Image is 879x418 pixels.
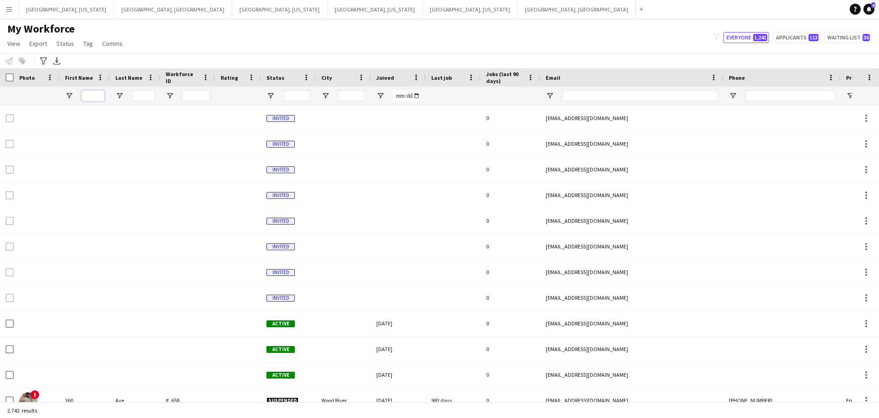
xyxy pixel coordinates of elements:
input: Row Selection is disabled for this row (unchecked) [5,242,14,251]
a: Comms [98,38,126,49]
span: 4 [871,2,875,8]
div: 0 [481,157,540,182]
div: [EMAIL_ADDRESS][DOMAIN_NAME] [540,388,723,413]
span: 113 [808,34,819,41]
button: Open Filter Menu [546,92,554,100]
button: Applicants113 [773,32,820,43]
a: Status [53,38,78,49]
span: 1,241 [753,34,767,41]
input: Row Selection is disabled for this row (unchecked) [5,268,14,276]
span: Workforce ID [166,71,199,84]
div: [EMAIL_ADDRESS][DOMAIN_NAME] [540,208,723,233]
span: Jobs (last 90 days) [486,71,524,84]
app-action-btn: Advanced filters [38,55,49,66]
span: Status [56,39,74,48]
input: Row Selection is disabled for this row (unchecked) [5,114,14,122]
div: [EMAIL_ADDRESS][DOMAIN_NAME] [540,362,723,387]
span: ! [30,390,39,399]
input: First Name Filter Input [81,90,104,101]
button: Open Filter Menu [846,92,854,100]
input: Email Filter Input [562,90,718,101]
div: [EMAIL_ADDRESS][DOMAIN_NAME] [540,259,723,285]
span: Invited [266,269,295,276]
div: 983 days [426,388,481,413]
div: [DATE] [371,336,426,362]
div: [PHONE_NUMBER] [723,388,841,413]
input: Status Filter Input [283,90,310,101]
button: Open Filter Menu [266,92,275,100]
button: [GEOGRAPHIC_DATA], [GEOGRAPHIC_DATA] [518,0,636,18]
div: 0 [481,336,540,362]
button: Open Filter Menu [321,92,330,100]
div: [DATE] [371,388,426,413]
div: 0 [481,131,540,156]
img: 360 Ave [19,392,38,411]
span: Comms [102,39,123,48]
input: Joined Filter Input [393,90,420,101]
div: 0 [481,105,540,131]
app-action-btn: Export XLSX [51,55,62,66]
button: [GEOGRAPHIC_DATA], [US_STATE] [423,0,518,18]
span: Invited [266,295,295,302]
button: [GEOGRAPHIC_DATA], [US_STATE] [19,0,114,18]
div: [EMAIL_ADDRESS][DOMAIN_NAME] [540,105,723,131]
div: 0 [481,182,540,208]
a: Export [26,38,51,49]
span: Phone [729,74,745,81]
span: First Name [65,74,93,81]
span: City [321,74,332,81]
span: Invited [266,192,295,199]
span: Last Name [115,74,142,81]
input: Row Selection is disabled for this row (unchecked) [5,191,14,199]
button: Waiting list36 [824,32,872,43]
span: Last job [431,74,452,81]
span: Invited [266,166,295,173]
div: 0 [481,311,540,336]
input: City Filter Input [338,90,365,101]
div: [DATE] [371,362,426,387]
button: Open Filter Menu [376,92,385,100]
span: Active [266,320,295,327]
button: Open Filter Menu [65,92,73,100]
span: Active [266,346,295,353]
button: [GEOGRAPHIC_DATA], [US_STATE] [327,0,423,18]
input: Row Selection is disabled for this row (unchecked) [5,140,14,148]
div: [EMAIL_ADDRESS][DOMAIN_NAME] [540,234,723,259]
span: My Workforce [7,22,75,36]
div: [EMAIL_ADDRESS][DOMAIN_NAME] [540,131,723,156]
div: [EMAIL_ADDRESS][DOMAIN_NAME] [540,285,723,310]
button: Open Filter Menu [115,92,124,100]
span: Invited [266,141,295,148]
span: Invited [266,115,295,122]
span: Profile [846,74,864,81]
div: 0 [481,362,540,387]
div: [EMAIL_ADDRESS][DOMAIN_NAME] [540,311,723,336]
a: Tag [80,38,97,49]
div: 360 [60,388,110,413]
button: [GEOGRAPHIC_DATA], [GEOGRAPHIC_DATA] [114,0,232,18]
input: Row Selection is disabled for this row (unchecked) [5,217,14,225]
span: Invited [266,218,295,225]
input: Workforce ID Filter Input [182,90,210,101]
div: 0 [481,208,540,233]
span: Status [266,74,284,81]
div: [EMAIL_ADDRESS][DOMAIN_NAME] [540,336,723,362]
div: Wood River [316,388,371,413]
a: 4 [863,4,874,15]
div: [DATE] [371,311,426,336]
input: Row Selection is disabled for this row (unchecked) [5,165,14,174]
button: Open Filter Menu [729,92,737,100]
span: Active [266,372,295,379]
span: Photo [19,74,35,81]
input: Row Selection is disabled for this row (unchecked) [5,294,14,302]
button: [GEOGRAPHIC_DATA], [US_STATE] [232,0,327,18]
div: 0 [481,388,540,413]
div: Ave [110,388,160,413]
div: [EMAIL_ADDRESS][DOMAIN_NAME] [540,157,723,182]
input: Phone Filter Input [745,90,835,101]
div: lf_658 [160,388,215,413]
div: 0 [481,285,540,310]
a: View [4,38,24,49]
span: Tag [83,39,93,48]
button: Everyone1,241 [723,32,769,43]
